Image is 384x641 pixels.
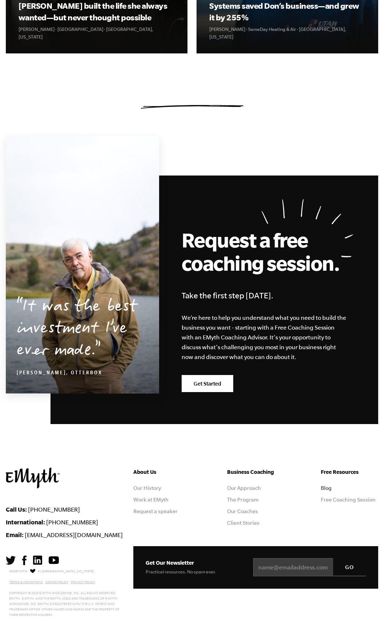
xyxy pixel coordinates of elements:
a: [EMAIL_ADDRESS][DOMAIN_NAME] [25,532,123,538]
img: Twitter [6,556,16,565]
a: Our Approach [227,485,261,491]
iframe: Chat Widget [348,606,384,641]
a: Our History [133,485,161,491]
strong: Call Us: [6,506,27,513]
img: Love [30,569,35,573]
a: [PHONE_NUMBER] [46,519,98,525]
h4: Take the first step [DATE]. [182,289,347,302]
p: We’re here to help you understand what you need to build the business you want - starting with a ... [182,313,347,362]
p: [PERSON_NAME] · SameDay Heating & Air · [GEOGRAPHIC_DATA], [US_STATE] [209,25,365,41]
img: YouTube [49,556,59,564]
img: EMyth [6,468,60,488]
a: Terms & Conditions [9,580,43,584]
a: Blog [321,485,332,491]
a: Free Coaching Session [321,497,376,503]
h2: Request a free coaching session. [182,228,345,275]
a: Privacy Policy [71,580,95,584]
a: Cookie Policy [45,580,68,584]
p: Made with in [GEOGRAPHIC_DATA], [US_STATE]. Copyright © 2025 E-Myth Worldwide, Inc. All rights re... [9,568,121,618]
strong: International: [6,519,45,525]
a: Client Stories [227,520,259,526]
a: Our Coaches [227,508,258,514]
p: [PERSON_NAME] · [GEOGRAPHIC_DATA] · [GEOGRAPHIC_DATA], [US_STATE] [19,25,175,41]
p: It was the best investment I’ve ever made. [17,297,149,362]
a: Request a speaker [133,508,178,514]
input: name@emailaddress.com [253,558,366,576]
img: LinkedIn [33,556,42,565]
a: [PHONE_NUMBER] [28,506,80,513]
a: Get Started [182,375,233,392]
strong: Email: [6,531,24,538]
cite: [PERSON_NAME], OtterBox [17,371,102,376]
h5: About Us [133,468,191,476]
span: Practical resources. No spam ever. [146,569,216,575]
a: The Program [227,497,259,503]
input: GO [333,558,366,576]
h5: Free Resources [321,468,378,476]
span: Get Our Newsletter [146,560,194,566]
img: Facebook [22,556,27,565]
h5: Business Coaching [227,468,284,476]
a: Work at EMyth [133,497,169,503]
